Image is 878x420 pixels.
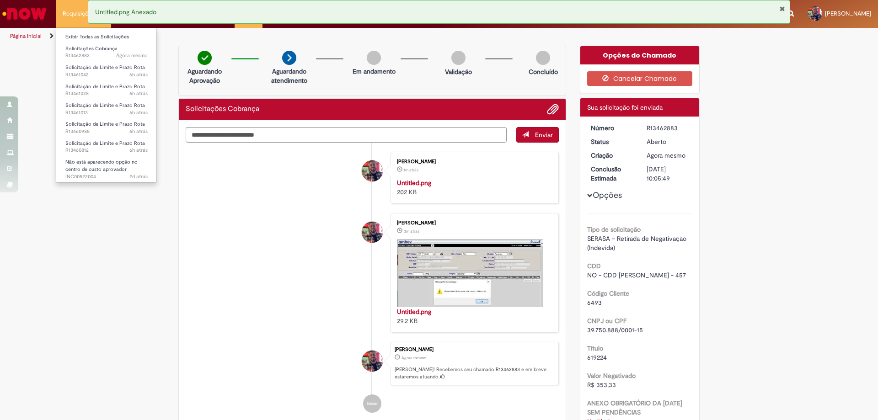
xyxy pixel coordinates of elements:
b: ANEXO OBRIGATÓRIO DA [DATE] SEM PENDÊNCIAS [587,399,682,416]
span: INC00522004 [65,173,148,181]
img: arrow-next.png [282,51,296,65]
a: Aberto INC00522004 : Não está aparecendo opção no centro de custo aprovador [56,157,157,177]
img: img-circle-grey.png [451,51,466,65]
span: Solicitação de Limite e Prazo Rota [65,121,145,128]
textarea: Digite sua mensagem aqui... [186,127,507,143]
p: Aguardando atendimento [267,67,311,85]
span: NO - CDD [PERSON_NAME] - 457 [587,271,686,279]
a: Aberto R13461013 : Solicitação de Limite e Prazo Rota [56,101,157,117]
img: img-circle-grey.png [367,51,381,65]
a: Untitled.png [397,179,431,187]
img: img-circle-grey.png [536,51,550,65]
div: [PERSON_NAME] [397,159,549,165]
span: 6h atrás [129,71,148,78]
b: Título [587,344,603,352]
time: 29/08/2025 08:42:08 [129,147,148,154]
span: 39.750.888/0001-15 [587,326,643,334]
time: 29/08/2025 09:19:55 [129,90,148,97]
div: Opções do Chamado [580,46,700,64]
span: Solicitação de Limite e Prazo Rota [65,83,145,90]
b: CNPJ ou CPF [587,317,626,325]
span: Solicitação de Limite e Prazo Rota [65,140,145,147]
span: 6h atrás [129,90,148,97]
span: R13460812 [65,147,148,154]
span: 6h atrás [129,147,148,154]
li: Rafael Farias Ribeiro De Oliveira [186,342,559,386]
time: 29/08/2025 15:05:46 [116,52,148,59]
div: 29/08/2025 15:05:44 [647,151,689,160]
div: [DATE] 10:05:49 [647,165,689,183]
span: Untitled.png Anexado [95,8,156,16]
div: Aberto [647,137,689,146]
button: Fechar Notificação [779,5,785,12]
div: Rafael Farias Ribeiro De Oliveira [362,160,383,181]
p: Aguardando Aprovação [182,67,227,85]
p: Validação [445,67,472,76]
ul: Trilhas de página [7,28,578,45]
span: Enviar [535,131,553,139]
span: Requisições [63,9,95,18]
span: Solicitação de Limite e Prazo Rota [65,102,145,109]
button: Cancelar Chamado [587,71,693,86]
a: Exibir Todas as Solicitações [56,32,157,42]
button: Adicionar anexos [547,103,559,115]
span: Não está aparecendo opção no centro de custo aprovador [65,159,138,173]
b: Valor Negativado [587,372,636,380]
span: R13461042 [65,71,148,79]
ul: Requisições [56,27,157,183]
span: Agora mesmo [647,151,685,159]
span: Agora mesmo [116,52,148,59]
div: Rafael Farias Ribeiro De Oliveira [362,351,383,372]
p: Em andamento [353,67,396,76]
b: CDD [587,262,601,270]
dt: Criação [584,151,640,160]
time: 29/08/2025 09:21:53 [129,71,148,78]
span: 6h atrás [129,109,148,116]
img: check-circle-green.png [198,51,212,65]
span: Solicitações Cobrança [65,45,118,52]
time: 29/08/2025 15:05:44 [647,151,685,159]
img: ServiceNow [1,5,48,23]
a: Página inicial [10,32,42,40]
span: R13461013 [65,109,148,117]
dt: Número [584,123,640,133]
span: 3m atrás [404,229,419,234]
a: Aberto R13462883 : Solicitações Cobrança [56,44,157,61]
span: 6493 [587,298,602,307]
div: R13462883 [647,123,689,133]
span: 6h atrás [129,128,148,135]
p: [PERSON_NAME]! Recebemos seu chamado R13462883 e em breve estaremos atuando. [395,366,554,380]
span: R13461028 [65,90,148,97]
span: SERASA – Retirada de Negativação (Indevida) [587,234,688,252]
div: Rafael Farias Ribeiro De Oliveira [362,222,383,243]
time: 29/08/2025 09:16:47 [129,109,148,116]
h2: Solicitações Cobrança Histórico de tíquete [186,105,259,113]
time: 29/08/2025 15:05:44 [402,355,426,361]
span: Agora mesmo [402,355,426,361]
div: [PERSON_NAME] [397,220,549,226]
time: 27/08/2025 15:28:31 [129,173,148,180]
a: Untitled.png [397,308,431,316]
span: 1m atrás [404,167,418,173]
span: R13462883 [65,52,148,59]
span: 2d atrás [129,173,148,180]
b: Código Cliente [587,289,629,298]
span: Solicitação de Limite e Prazo Rota [65,64,145,71]
span: [PERSON_NAME] [825,10,871,17]
time: 29/08/2025 15:05:03 [404,167,418,173]
div: 202 KB [397,178,549,197]
a: Aberto R13461042 : Solicitação de Limite e Prazo Rota [56,63,157,80]
dt: Status [584,137,640,146]
button: Enviar [516,127,559,143]
dt: Conclusão Estimada [584,165,640,183]
span: 619224 [587,353,607,362]
div: [PERSON_NAME] [395,347,554,352]
time: 29/08/2025 15:02:40 [404,229,419,234]
span: R13460988 [65,128,148,135]
p: Concluído [529,67,558,76]
time: 29/08/2025 09:13:45 [129,128,148,135]
a: Aberto R13460988 : Solicitação de Limite e Prazo Rota [56,119,157,136]
div: 29.2 KB [397,307,549,325]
